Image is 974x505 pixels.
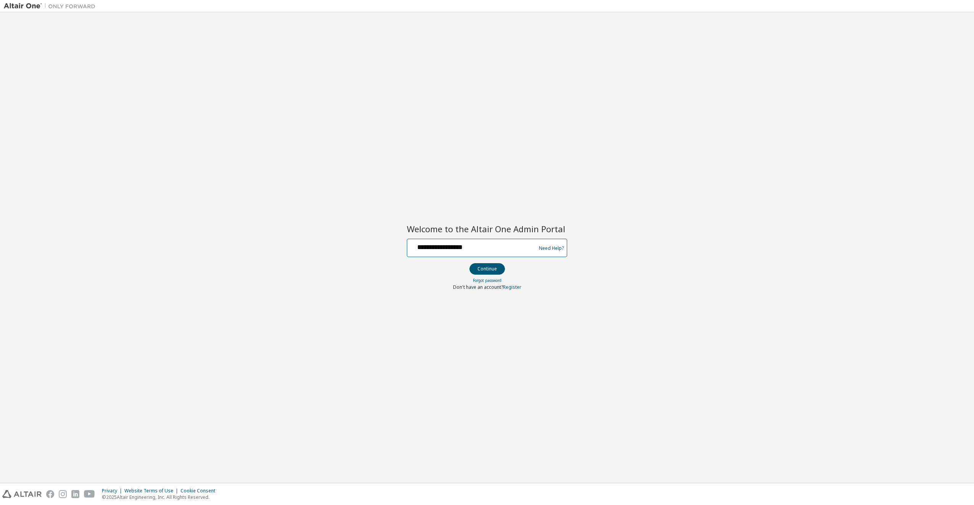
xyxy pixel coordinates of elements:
img: Altair One [4,2,99,10]
a: Forgot password [473,278,502,283]
img: linkedin.svg [71,490,79,498]
p: © 2025 Altair Engineering, Inc. All Rights Reserved. [102,494,220,500]
h2: Welcome to the Altair One Admin Portal [407,223,567,234]
img: facebook.svg [46,490,54,498]
div: Website Terms of Use [124,488,181,494]
span: Don't have an account? [453,284,503,290]
button: Continue [469,263,505,275]
img: instagram.svg [59,490,67,498]
div: Cookie Consent [181,488,220,494]
a: Register [503,284,521,290]
div: Privacy [102,488,124,494]
img: youtube.svg [84,490,95,498]
img: altair_logo.svg [2,490,42,498]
